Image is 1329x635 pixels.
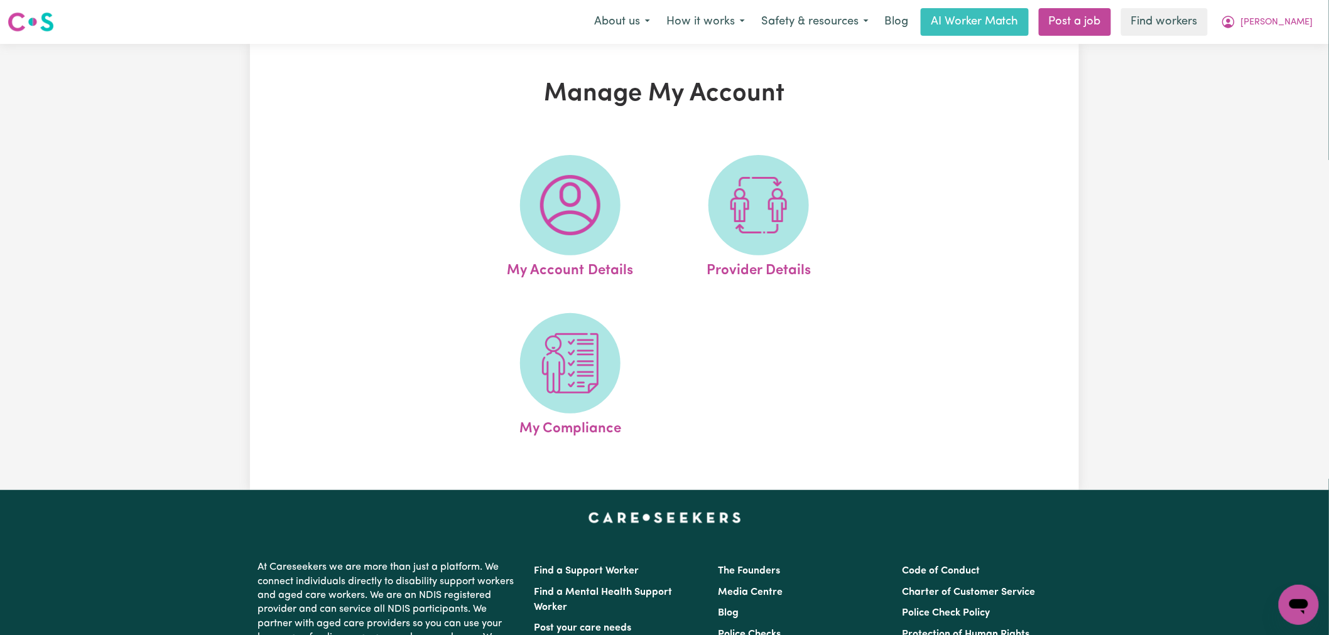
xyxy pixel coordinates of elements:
[586,9,658,35] button: About us
[718,566,780,576] a: The Founders
[480,155,661,282] a: My Account Details
[396,79,933,109] h1: Manage My Account
[707,255,811,282] span: Provider Details
[903,566,980,576] a: Code of Conduct
[658,9,753,35] button: How it works
[534,566,639,576] a: Find a Support Worker
[519,414,621,440] span: My Compliance
[903,587,1036,597] a: Charter of Customer Service
[1241,16,1313,29] span: [PERSON_NAME]
[1121,8,1208,36] a: Find workers
[921,8,1029,36] a: AI Worker Match
[668,155,849,282] a: Provider Details
[718,587,783,597] a: Media Centre
[589,513,741,523] a: Careseekers home page
[534,623,631,633] a: Post your care needs
[534,587,672,612] a: Find a Mental Health Support Worker
[507,255,633,282] span: My Account Details
[753,9,877,35] button: Safety & resources
[718,608,739,618] a: Blog
[480,313,661,440] a: My Compliance
[903,608,990,618] a: Police Check Policy
[8,11,54,33] img: Careseekers logo
[8,8,54,36] a: Careseekers logo
[877,8,916,36] a: Blog
[1213,9,1321,35] button: My Account
[1279,585,1319,625] iframe: Button to launch messaging window
[1039,8,1111,36] a: Post a job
